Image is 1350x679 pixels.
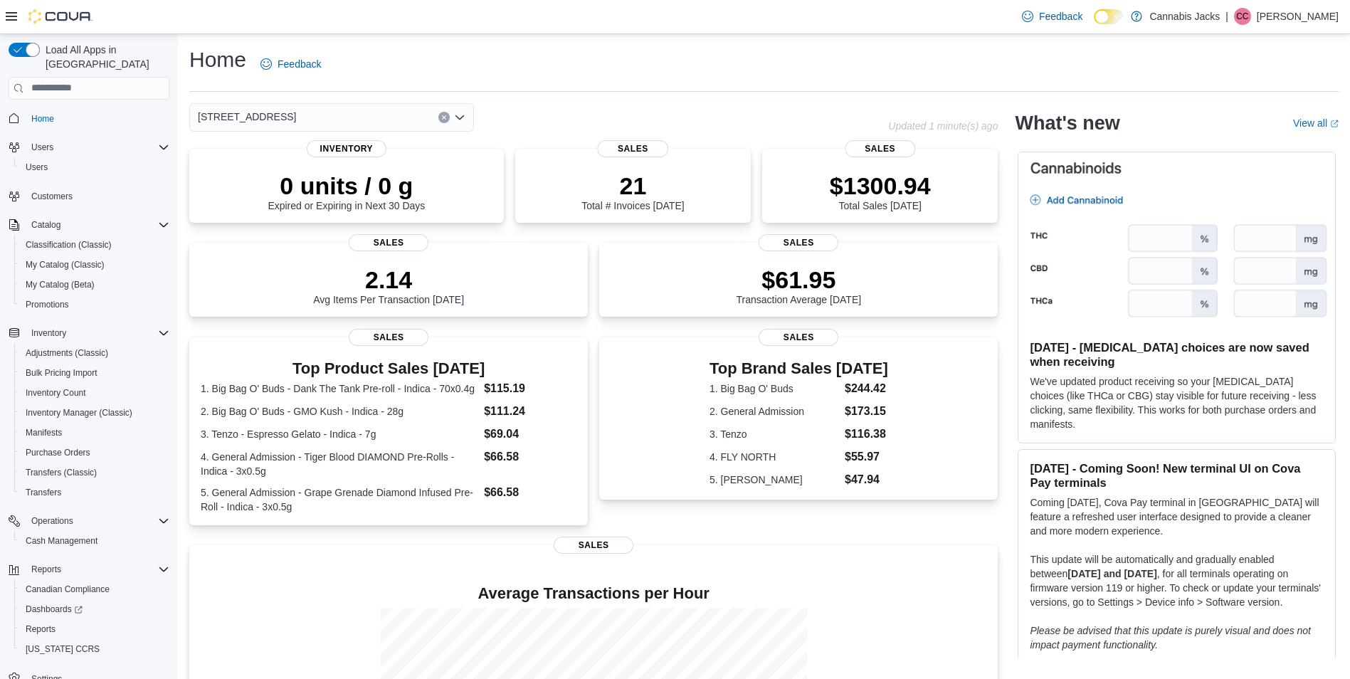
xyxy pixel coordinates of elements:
[1015,112,1119,135] h2: What's new
[20,344,114,362] a: Adjustments (Classic)
[20,159,169,176] span: Users
[20,404,138,421] a: Inventory Manager (Classic)
[26,512,79,530] button: Operations
[3,323,175,343] button: Inventory
[20,464,169,481] span: Transfers (Classic)
[20,384,169,401] span: Inventory Count
[20,621,61,638] a: Reports
[20,621,169,638] span: Reports
[581,172,684,211] div: Total # Invoices [DATE]
[845,471,888,488] dd: $47.94
[1030,340,1324,369] h3: [DATE] - [MEDICAL_DATA] choices are now saved when receiving
[26,561,67,578] button: Reports
[484,426,576,443] dd: $69.04
[1234,8,1251,25] div: Corey Casola
[255,50,327,78] a: Feedback
[20,296,75,313] a: Promotions
[26,387,86,399] span: Inventory Count
[14,403,175,423] button: Inventory Manager (Classic)
[26,347,108,359] span: Adjustments (Classic)
[484,403,576,420] dd: $111.24
[1293,117,1339,129] a: View allExternal link
[1330,120,1339,128] svg: External link
[201,485,478,514] dt: 5. General Admission - Grape Grenade Diamond Infused Pre-Roll - Indica - 3x0.5g
[1030,625,1311,651] em: Please be advised that this update is purely visual and does not impact payment functionality.
[26,512,169,530] span: Operations
[710,404,839,419] dt: 2. General Admission
[26,487,61,498] span: Transfers
[26,259,105,270] span: My Catalog (Classic)
[26,187,169,205] span: Customers
[26,110,60,127] a: Home
[845,448,888,465] dd: $55.97
[20,641,105,658] a: [US_STATE] CCRS
[20,236,169,253] span: Classification (Classic)
[759,329,838,346] span: Sales
[20,276,169,293] span: My Catalog (Beta)
[31,219,60,231] span: Catalog
[26,325,72,342] button: Inventory
[759,234,838,251] span: Sales
[20,464,102,481] a: Transfers (Classic)
[26,623,56,635] span: Reports
[20,276,100,293] a: My Catalog (Beta)
[20,424,169,441] span: Manifests
[1030,374,1324,431] p: We've updated product receiving so your [MEDICAL_DATA] choices (like THCa or CBG) stay visible fo...
[20,159,53,176] a: Users
[20,601,88,618] a: Dashboards
[1257,8,1339,25] p: [PERSON_NAME]
[26,216,66,233] button: Catalog
[1016,2,1088,31] a: Feedback
[710,427,839,441] dt: 3. Tenzo
[26,561,169,578] span: Reports
[31,142,53,153] span: Users
[201,404,478,419] dt: 2. Big Bag O' Buds - GMO Kush - Indica - 28g
[14,483,175,502] button: Transfers
[26,467,97,478] span: Transfers (Classic)
[14,579,175,599] button: Canadian Compliance
[845,380,888,397] dd: $244.42
[26,239,112,251] span: Classification (Classic)
[20,404,169,421] span: Inventory Manager (Classic)
[20,581,169,598] span: Canadian Compliance
[278,57,321,71] span: Feedback
[201,450,478,478] dt: 4. General Admission - Tiger Blood DIAMOND Pre-Rolls - Indica - 3x0.5g
[14,235,175,255] button: Classification (Classic)
[20,384,92,401] a: Inventory Count
[201,381,478,396] dt: 1. Big Bag O' Buds - Dank The Tank Pre-roll - Indica - 70x0.4g
[31,113,54,125] span: Home
[710,450,839,464] dt: 4. FLY NORTH
[26,447,90,458] span: Purchase Orders
[20,364,169,381] span: Bulk Pricing Import
[1030,495,1324,538] p: Coming [DATE], Cova Pay terminal in [GEOGRAPHIC_DATA] will feature a refreshed user interface des...
[3,137,175,157] button: Users
[26,643,100,655] span: [US_STATE] CCRS
[14,383,175,403] button: Inventory Count
[3,215,175,235] button: Catalog
[484,484,576,501] dd: $66.58
[3,108,175,129] button: Home
[313,265,464,305] div: Avg Items Per Transaction [DATE]
[14,255,175,275] button: My Catalog (Classic)
[31,515,73,527] span: Operations
[349,329,428,346] span: Sales
[454,112,465,123] button: Open list of options
[268,172,425,200] p: 0 units / 0 g
[14,343,175,363] button: Adjustments (Classic)
[1225,8,1228,25] p: |
[26,188,78,205] a: Customers
[26,367,97,379] span: Bulk Pricing Import
[14,639,175,659] button: [US_STATE] CCRS
[20,532,103,549] a: Cash Management
[20,532,169,549] span: Cash Management
[20,444,169,461] span: Purchase Orders
[268,172,425,211] div: Expired or Expiring in Next 30 Days
[31,564,61,575] span: Reports
[737,265,862,294] p: $61.95
[830,172,931,200] p: $1300.94
[40,43,169,71] span: Load All Apps in [GEOGRAPHIC_DATA]
[201,427,478,441] dt: 3. Tenzo - Espresso Gelato - Indica - 7g
[20,256,169,273] span: My Catalog (Classic)
[20,581,115,598] a: Canadian Compliance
